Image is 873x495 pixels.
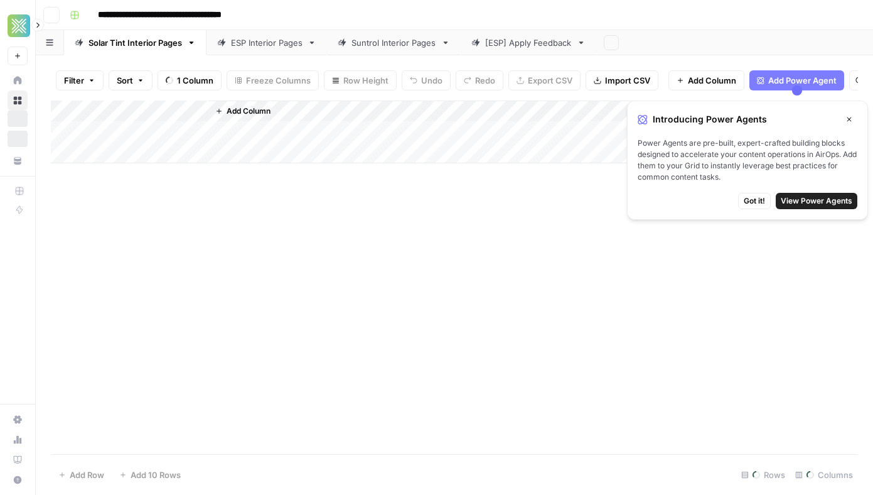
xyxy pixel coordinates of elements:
div: Solar Tint Interior Pages [88,36,182,49]
button: Add Power Agent [749,70,844,90]
button: Row Height [324,70,397,90]
div: Introducing Power Agents [638,111,857,128]
button: Redo [456,70,503,90]
a: Learning Hub [8,450,28,470]
span: View Power Agents [781,195,852,207]
span: Sort [117,74,133,87]
span: Row Height [343,74,388,87]
div: ESP Interior Pages [231,36,303,49]
button: Add Row [51,465,112,485]
button: Workspace: Xponent21 [8,10,28,41]
button: Add Column [210,103,276,119]
a: Solar Tint Interior Pages [64,30,206,55]
button: Undo [402,70,451,90]
span: Power Agents are pre-built, expert-crafted building blocks designed to accelerate your content op... [638,138,857,183]
a: Home [8,70,28,90]
span: Import CSV [605,74,650,87]
button: 1 Column [158,70,222,90]
button: Freeze Columns [227,70,319,90]
div: Rows [736,465,790,485]
span: Filter [64,74,84,87]
span: Undo [421,74,442,87]
span: Add Column [227,106,270,117]
button: View Power Agents [776,193,857,209]
span: Got it! [744,195,765,207]
a: Settings [8,410,28,430]
a: Usage [8,430,28,450]
button: Filter [56,70,104,90]
span: 1 Column [177,74,213,87]
a: Your Data [8,151,28,171]
img: Xponent21 Logo [8,14,30,37]
div: [ESP] Apply Feedback [485,36,572,49]
a: ESP Interior Pages [206,30,327,55]
span: Freeze Columns [246,74,311,87]
div: Columns [790,465,858,485]
button: Help + Support [8,470,28,490]
a: Suntrol Interior Pages [327,30,461,55]
span: Export CSV [528,74,572,87]
button: Sort [109,70,153,90]
button: Export CSV [508,70,581,90]
a: Browse [8,90,28,111]
span: Redo [475,74,495,87]
button: Got it! [738,193,771,209]
span: Add 10 Rows [131,469,181,481]
a: [ESP] Apply Feedback [461,30,596,55]
div: Suntrol Interior Pages [351,36,436,49]
span: Add Power Agent [768,74,837,87]
span: Add Column [688,74,736,87]
button: Add 10 Rows [112,465,188,485]
button: Import CSV [586,70,658,90]
button: Add Column [668,70,744,90]
span: Add Row [70,469,104,481]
